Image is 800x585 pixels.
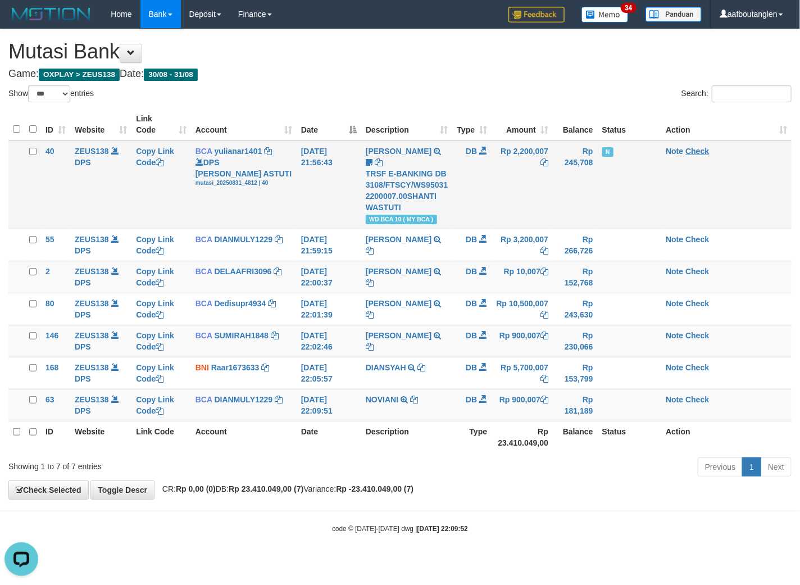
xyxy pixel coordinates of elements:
td: DPS [70,140,131,229]
span: BCA [196,267,212,276]
a: Copy Link Code [136,363,174,383]
a: Copy Dedisupr4934 to clipboard [268,299,276,308]
span: BNI [196,363,209,372]
td: DPS [70,261,131,293]
span: DB [466,363,477,372]
a: Copy Rp 900,007 to clipboard [540,331,548,340]
a: Note [666,147,683,156]
a: Note [666,235,683,244]
th: Status [598,108,662,140]
img: Button%20Memo.svg [581,7,629,22]
th: Action [661,421,792,453]
select: Showentries [28,85,70,102]
div: Showing 1 to 7 of 7 entries [8,456,325,472]
a: Copy Raar1673633 to clipboard [261,363,269,372]
span: 168 [46,363,58,372]
div: TRSF E-BANKING DB 3108/FTSCY/WS95031 2200007.00SHANTI WASTUTI [366,168,448,213]
div: DPS [PERSON_NAME] ASTUTI [196,157,292,187]
span: BCA [196,235,212,244]
span: 30/08 - 31/08 [144,69,198,81]
a: Copy SUMIRAH1848 to clipboard [271,331,279,340]
td: Rp 900,007 [492,325,553,357]
th: Action: activate to sort column ascending [661,108,792,140]
a: Copy Rp 900,007 to clipboard [540,395,548,404]
a: Copy yulianar1401 to clipboard [264,147,272,156]
span: 34 [621,3,636,13]
a: Copy SHANTI WASTUTI to clipboard [366,342,374,351]
a: Copy DIANSYAH to clipboard [418,363,426,372]
small: code © [DATE]-[DATE] dwg | [332,525,468,533]
span: BCA [196,147,212,156]
td: DPS [70,357,131,389]
th: Link Code: activate to sort column ascending [131,108,191,140]
td: Rp 900,007 [492,389,553,421]
a: 1 [742,457,761,477]
a: Copy Rp 10,007 to clipboard [540,267,548,276]
a: yulianar1401 [215,147,262,156]
a: DIANSYAH [366,363,406,372]
th: Status [598,421,662,453]
a: Copy Rp 2,200,007 to clipboard [540,158,548,167]
span: 55 [46,235,54,244]
span: BCA [196,395,212,404]
a: Check Selected [8,480,89,500]
span: 80 [46,299,54,308]
span: BCA [196,331,212,340]
a: Note [666,331,683,340]
td: Rp 3,200,007 [492,229,553,261]
td: Rp 5,700,007 [492,357,553,389]
a: Copy Link Code [136,331,174,351]
strong: Rp 0,00 (0) [176,484,216,493]
td: Rp 230,066 [553,325,598,357]
a: ZEUS138 [75,395,109,404]
span: DB [466,395,477,404]
a: Note [666,299,683,308]
th: ID [41,421,70,453]
span: 40 [46,147,54,156]
label: Search: [681,85,792,102]
a: SUMIRAH1848 [215,331,269,340]
th: ID: activate to sort column ascending [41,108,70,140]
span: DB [466,331,477,340]
span: WD BCA 10 ( MY BCA ) [366,215,437,224]
a: Check [685,395,709,404]
a: Note [666,363,683,372]
input: Search: [712,85,792,102]
td: [DATE] 21:56:43 [297,140,361,229]
td: [DATE] 22:00:37 [297,261,361,293]
a: Copy SHANTI WASTUTI to clipboard [375,158,383,167]
a: Copy Rp 10,500,007 to clipboard [540,310,548,319]
label: Show entries [8,85,94,102]
a: Copy DIANMULY1229 to clipboard [275,395,283,404]
a: ZEUS138 [75,147,109,156]
span: 2 [46,267,50,276]
span: DB [466,235,477,244]
td: DPS [70,389,131,421]
span: DB [466,267,477,276]
td: [DATE] 21:59:15 [297,229,361,261]
a: Copy SHANTI WASTUTI to clipboard [366,310,374,319]
td: Rp 2,200,007 [492,140,553,229]
a: Copy DIANMULY1229 to clipboard [275,235,283,244]
th: Link Code [131,421,191,453]
a: [PERSON_NAME] [366,331,431,340]
a: Copy NOVIANI to clipboard [410,395,418,404]
img: MOTION_logo.png [8,6,94,22]
a: Copy Link Code [136,235,174,255]
td: Rp 266,726 [553,229,598,261]
a: Check [685,235,709,244]
a: Check [685,299,709,308]
a: Note [666,267,683,276]
a: DELAAFRI3096 [215,267,272,276]
a: Copy Link Code [136,299,174,319]
a: [PERSON_NAME] [366,235,431,244]
td: Rp 10,007 [492,261,553,293]
a: [PERSON_NAME] [366,147,431,156]
a: Check [685,147,709,156]
img: panduan.png [646,7,702,22]
a: ZEUS138 [75,331,109,340]
img: Feedback.jpg [508,7,565,22]
td: Rp 10,500,007 [492,293,553,325]
th: Type: activate to sort column ascending [452,108,492,140]
span: DB [466,147,477,156]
